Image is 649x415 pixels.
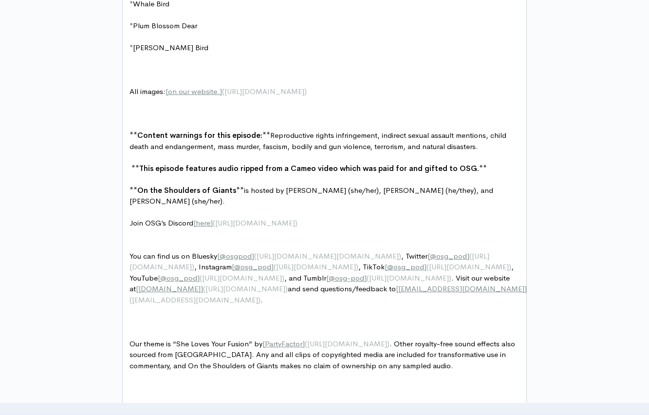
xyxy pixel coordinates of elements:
span: ] [271,262,274,271]
span: [URL][DOMAIN_NAME][DOMAIN_NAME] [257,251,399,261]
span: Our theme is “She Loves Your Fusion” by . Other royalty-free sound effects also sourced from [GEO... [130,339,517,370]
span: [ [396,284,398,293]
span: [URL][DOMAIN_NAME] [202,273,282,283]
span: ) [356,262,358,271]
span: ) [285,284,288,293]
span: ( [469,251,472,261]
span: ] [424,262,426,271]
span: ) [258,295,260,304]
span: [ [217,251,220,261]
span: [URL][DOMAIN_NAME] [205,284,285,293]
span: ) [295,218,297,227]
span: [ [232,262,234,271]
span: [ [136,284,138,293]
span: ( [274,262,276,271]
span: [URL][DOMAIN_NAME] [224,87,304,96]
span: ( [254,251,257,261]
span: ] [201,284,203,293]
span: [PERSON_NAME] Bird [133,43,208,52]
span: @osg_pod [387,262,424,271]
span: ( [213,218,215,227]
span: ] [210,218,213,227]
span: [ [193,218,196,227]
span: ] [364,273,367,283]
span: [ [158,273,160,283]
span: ( [200,273,202,283]
span: PartyFactor [265,339,302,348]
span: ( [367,273,369,283]
span: ) [449,273,451,283]
span: [DOMAIN_NAME] [138,284,201,293]
span: ] [252,251,254,261]
span: [URL][DOMAIN_NAME] [276,262,356,271]
span: here [196,218,210,227]
span: @osg_pod [160,273,197,283]
span: ] [302,339,305,348]
span: @osg_pod [430,251,467,261]
span: All images: [130,87,309,96]
span: ] [467,251,469,261]
span: [URL][DOMAIN_NAME] [429,262,509,271]
span: ( [426,262,429,271]
span: [ [427,251,430,261]
span: [EMAIL_ADDRESS][DOMAIN_NAME] [398,284,524,293]
span: Plum Blossom Dear [133,21,197,30]
span: Reproductive rights infringement, indirect sexual assault mentions, child death and endangerment,... [130,131,508,151]
span: @osg-pod [329,273,364,283]
span: ] [197,273,200,283]
span: [ [385,262,387,271]
span: Content warnings for this episode: [137,131,262,140]
span: ) [304,87,307,96]
span: is hosted by [PERSON_NAME] (she/her), [PERSON_NAME] (he/they), and [PERSON_NAME] (she/her). [130,186,495,206]
span: ) [282,273,284,283]
span: [EMAIL_ADDRESS][DOMAIN_NAME] [132,295,258,304]
span: [ [166,87,168,96]
span: ) [387,339,389,348]
span: ) [192,262,194,271]
span: [URL][DOMAIN_NAME] [369,273,449,283]
span: @osgpod [220,251,252,261]
span: ] [524,284,527,293]
span: ( [222,87,224,96]
span: [URL][DOMAIN_NAME] [307,339,387,348]
span: on our website. [168,87,220,96]
span: You can find us on Bluesky , Twitter , Instagram , TikTok , YouTube , and Tumblr . Visit our webs... [130,251,527,304]
span: ) [399,251,401,261]
span: ] [220,87,222,96]
span: ( [130,295,132,304]
span: ) [509,262,511,271]
span: This episode features audio ripped from a Cameo video which was paid for and gifted to OSG. [139,164,479,173]
span: [ [262,339,265,348]
span: ( [203,284,205,293]
span: [URL][DOMAIN_NAME] [215,218,295,227]
span: @osg_pod [234,262,271,271]
span: Join OSG’s Discord [130,218,299,227]
span: On the Shoulders of Giants [137,186,236,195]
span: [ [326,273,329,283]
span: ( [305,339,307,348]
